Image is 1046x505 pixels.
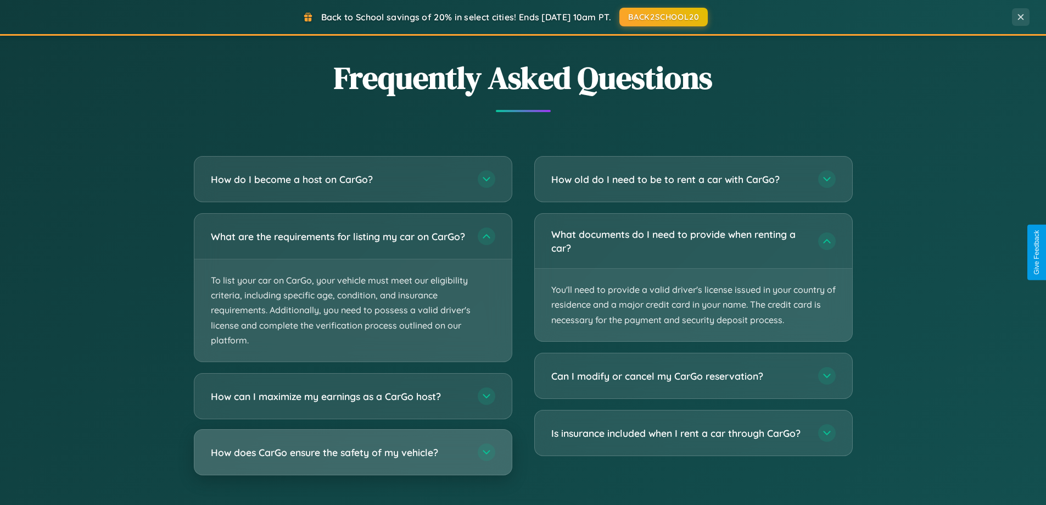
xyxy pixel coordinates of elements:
[551,369,807,383] h3: Can I modify or cancel my CarGo reservation?
[535,269,852,341] p: You'll need to provide a valid driver's license issued in your country of residence and a major c...
[211,230,467,243] h3: What are the requirements for listing my car on CarGo?
[211,446,467,459] h3: How does CarGo ensure the safety of my vehicle?
[211,173,467,186] h3: How do I become a host on CarGo?
[619,8,708,26] button: BACK2SCHOOL20
[211,390,467,403] h3: How can I maximize my earnings as a CarGo host?
[1033,230,1041,275] div: Give Feedback
[194,57,853,99] h2: Frequently Asked Questions
[551,426,807,440] h3: Is insurance included when I rent a car through CarGo?
[194,259,512,362] p: To list your car on CarGo, your vehicle must meet our eligibility criteria, including specific ag...
[321,12,611,23] span: Back to School savings of 20% in select cities! Ends [DATE] 10am PT.
[551,173,807,186] h3: How old do I need to be to rent a car with CarGo?
[551,227,807,254] h3: What documents do I need to provide when renting a car?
